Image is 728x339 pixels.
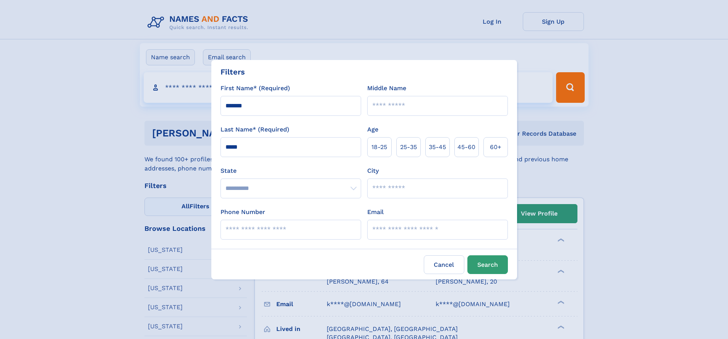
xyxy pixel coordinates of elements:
[457,143,475,152] span: 45‑60
[367,166,379,175] label: City
[367,125,378,134] label: Age
[221,208,265,217] label: Phone Number
[400,143,417,152] span: 25‑35
[221,125,289,134] label: Last Name* (Required)
[221,66,245,78] div: Filters
[429,143,446,152] span: 35‑45
[367,84,406,93] label: Middle Name
[467,255,508,274] button: Search
[490,143,501,152] span: 60+
[221,166,361,175] label: State
[367,208,384,217] label: Email
[424,255,464,274] label: Cancel
[371,143,387,152] span: 18‑25
[221,84,290,93] label: First Name* (Required)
